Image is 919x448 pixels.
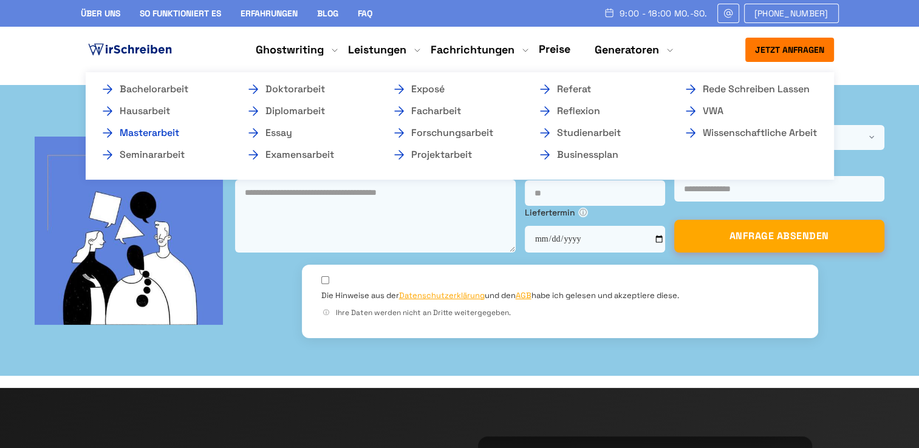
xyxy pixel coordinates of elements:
a: Wissenschaftliche Arbeit [683,126,805,140]
a: Fachrichtungen [431,42,514,57]
a: Hausarbeit [100,104,222,118]
a: Businessplan [538,148,659,162]
a: Essay [246,126,367,140]
a: Erfahrungen [241,8,298,19]
a: AGB [516,290,531,300]
span: [PHONE_NUMBER] [754,8,828,18]
a: Datenschutzerklärung [399,290,485,300]
a: Leistungen [348,42,406,57]
a: Studienarbeit [538,126,659,140]
a: Doktorarbeit [246,82,367,97]
a: VWA [683,104,805,118]
a: Projektarbeit [392,148,513,162]
a: Examensarbeit [246,148,367,162]
a: Facharbeit [392,104,513,118]
a: Ghostwriting [256,42,324,57]
img: Email [723,8,734,18]
span: ⓘ [578,208,588,217]
a: Generatoren [595,42,659,57]
button: ANFRAGE ABSENDEN [674,220,884,253]
a: Forschungsarbeit [392,126,513,140]
a: Über uns [81,8,120,19]
img: logo ghostwriter-österreich [86,41,174,59]
span: 9:00 - 18:00 Mo.-So. [620,8,708,18]
a: Preise [539,42,570,56]
label: Liefertermin [525,206,665,219]
a: Diplomarbeit [246,104,367,118]
a: Exposé [392,82,513,97]
span: ⓘ [321,308,331,317]
button: Jetzt anfragen [745,38,834,62]
a: So funktioniert es [140,8,221,19]
a: Seminararbeit [100,148,222,162]
a: Blog [317,8,338,19]
a: Referat [538,82,659,97]
a: Reflexion [538,104,659,118]
label: Die Hinweise aus der und den habe ich gelesen und akzeptiere diese. [321,290,679,301]
a: Bachelorarbeit [100,82,222,97]
img: Schedule [604,8,615,18]
a: FAQ [358,8,372,19]
a: Rede schreiben lassen [683,82,805,97]
a: [PHONE_NUMBER] [744,4,839,23]
div: Ihre Daten werden nicht an Dritte weitergegeben. [321,307,799,319]
img: bg [35,137,223,325]
a: Masterarbeit [100,126,222,140]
